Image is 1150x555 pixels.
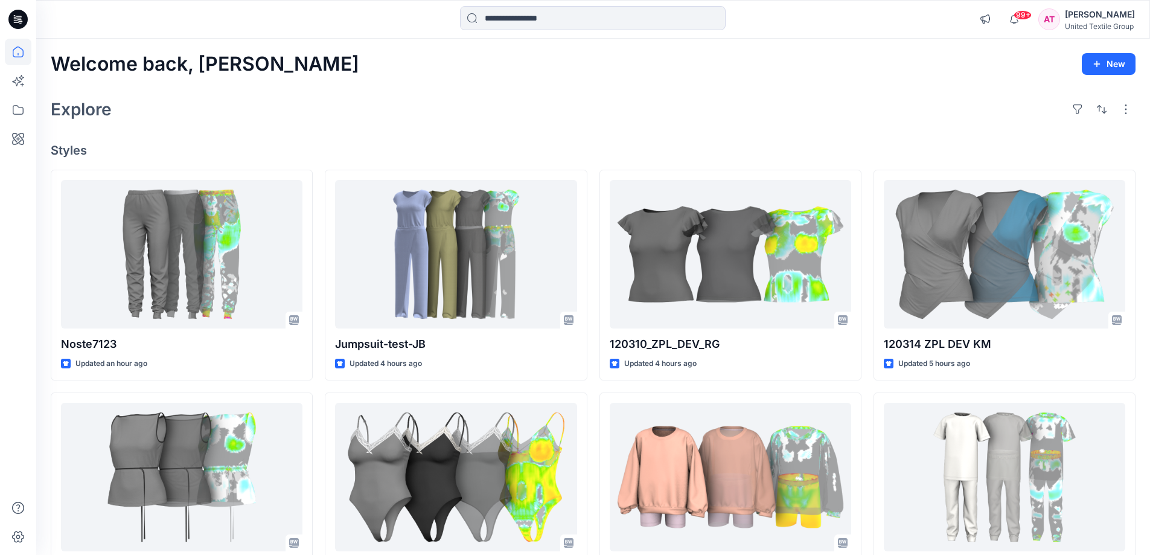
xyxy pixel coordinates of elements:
p: 120314 ZPL DEV KM [884,336,1125,353]
p: Jumpsuit-test-JB [335,336,577,353]
div: United Textile Group [1065,22,1135,31]
p: Noste7123 [61,336,302,353]
a: Jumpsuit-test-JB [335,180,577,329]
p: 120310_ZPL_DEV_RG [610,336,851,353]
div: AT [1038,8,1060,30]
p: Updated an hour ago [75,358,147,370]
h2: Explore [51,100,112,119]
p: Updated 5 hours ago [898,358,970,370]
p: Updated 4 hours ago [350,358,422,370]
h2: Welcome back, [PERSON_NAME] [51,53,359,75]
a: 120310_ZPL_DEV_RG [610,180,851,329]
a: 120445_ZPL_DEV_AT [335,403,577,552]
a: 120330-ZPL-DEV-JB [61,403,302,552]
div: [PERSON_NAME] [1065,7,1135,22]
span: 99+ [1014,10,1032,20]
a: 120420 FR-G-SS26-O077-CK [610,403,851,552]
a: 120414 FR-B-SS26-N071-CK [884,403,1125,552]
a: 120314 ZPL DEV KM [884,180,1125,329]
h4: Styles [51,143,1136,158]
button: New [1082,53,1136,75]
p: Updated 4 hours ago [624,358,697,370]
a: Noste7123 [61,180,302,329]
